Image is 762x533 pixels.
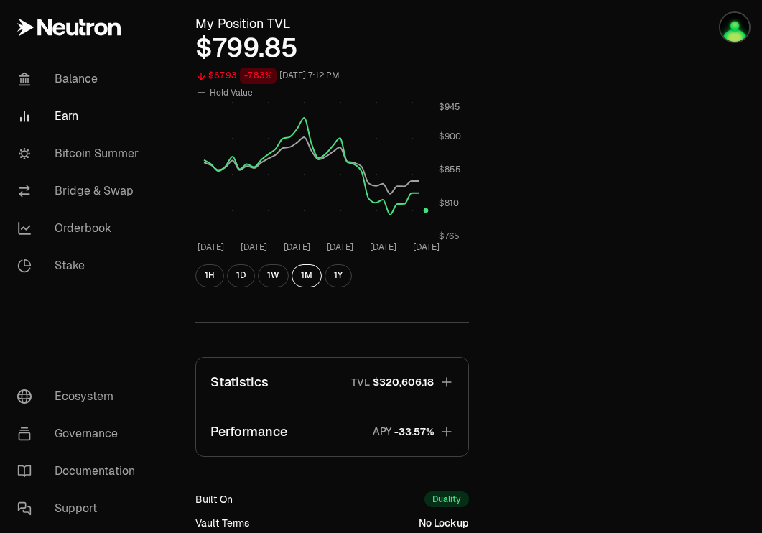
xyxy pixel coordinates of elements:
div: No Lockup [419,516,469,530]
tspan: [DATE] [413,241,440,253]
div: Built On [195,492,233,506]
a: Earn [6,98,155,135]
img: Atom Staking [720,13,749,42]
button: 1W [258,264,289,287]
tspan: [DATE] [198,241,224,253]
span: Hold Value [210,87,253,98]
a: Orderbook [6,210,155,247]
tspan: [DATE] [370,241,396,253]
p: APY [373,424,391,439]
a: Governance [6,415,155,453]
button: StatisticsTVL$320,606.18 [196,358,468,407]
button: 1M [292,264,322,287]
tspan: $765 [439,231,460,243]
tspan: [DATE] [241,241,267,253]
h3: My Position TVL [195,14,469,34]
a: Ecosystem [6,378,155,415]
a: Documentation [6,453,155,490]
tspan: $945 [439,101,460,113]
a: Balance [6,60,155,98]
tspan: [DATE] [284,241,310,253]
a: Support [6,490,155,527]
span: $320,606.18 [373,375,434,389]
div: -7.83% [240,68,277,84]
p: TVL [351,375,370,389]
button: 1D [227,264,255,287]
p: Statistics [210,372,269,392]
button: PerformanceAPY [196,407,468,456]
div: $799.85 [195,34,469,62]
a: Stake [6,247,155,284]
tspan: $810 [439,198,459,209]
a: Bridge & Swap [6,172,155,210]
button: 1H [195,264,224,287]
p: Performance [210,422,287,442]
button: 1Y [325,264,352,287]
a: Bitcoin Summer [6,135,155,172]
div: [DATE] 7:12 PM [279,68,340,84]
div: $67.93 [208,68,237,84]
div: Vault Terms [195,516,249,530]
tspan: $900 [439,131,461,142]
tspan: $855 [439,164,461,176]
div: Duality [424,491,469,507]
tspan: [DATE] [327,241,353,253]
